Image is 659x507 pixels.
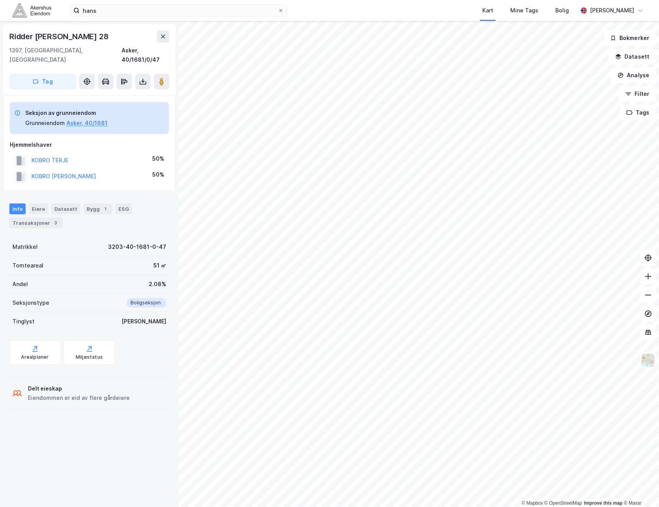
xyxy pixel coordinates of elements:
[482,6,493,15] div: Kart
[510,6,538,15] div: Mine Tags
[522,500,543,506] a: Mapbox
[149,280,166,289] div: 2.08%
[101,205,109,213] div: 1
[10,140,169,149] div: Hjemmelshaver
[603,30,656,46] button: Bokmerker
[153,261,166,270] div: 51 ㎡
[9,203,26,214] div: Info
[122,317,166,326] div: [PERSON_NAME]
[619,86,656,102] button: Filter
[152,170,164,179] div: 50%
[620,470,659,507] iframe: Chat Widget
[641,353,656,368] img: Z
[12,242,38,252] div: Matrikkel
[28,393,130,403] div: Eiendommen er eid av flere gårdeiere
[28,384,130,393] div: Delt eieskap
[544,500,582,506] a: OpenStreetMap
[9,217,63,228] div: Transaksjoner
[80,5,278,16] input: Søk på adresse, matrikkel, gårdeiere, leietakere eller personer
[83,203,112,214] div: Bygg
[66,118,108,128] button: Asker, 40/1681
[12,3,51,17] img: akershus-eiendom-logo.9091f326c980b4bce74ccdd9f866810c.svg
[555,6,569,15] div: Bolig
[12,261,43,270] div: Tomteareal
[9,74,76,89] button: Tag
[76,354,103,360] div: Miljøstatus
[12,280,28,289] div: Andel
[21,354,49,360] div: Arealplaner
[584,500,622,506] a: Improve this map
[52,219,59,227] div: 3
[51,203,80,214] div: Datasett
[12,298,49,307] div: Seksjonstype
[611,68,656,83] button: Analyse
[25,118,65,128] div: Grunneiendom
[9,46,122,64] div: 1397, [GEOGRAPHIC_DATA], [GEOGRAPHIC_DATA]
[620,105,656,120] button: Tags
[152,154,164,163] div: 50%
[29,203,48,214] div: Eiere
[25,108,108,118] div: Seksjon av grunneiendom
[115,203,132,214] div: ESG
[122,46,169,64] div: Asker, 40/1681/0/47
[9,30,110,43] div: Ridder [PERSON_NAME] 28
[12,317,35,326] div: Tinglyst
[590,6,634,15] div: [PERSON_NAME]
[620,470,659,507] div: Kontrollprogram for chat
[609,49,656,64] button: Datasett
[108,242,166,252] div: 3203-40-1681-0-47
